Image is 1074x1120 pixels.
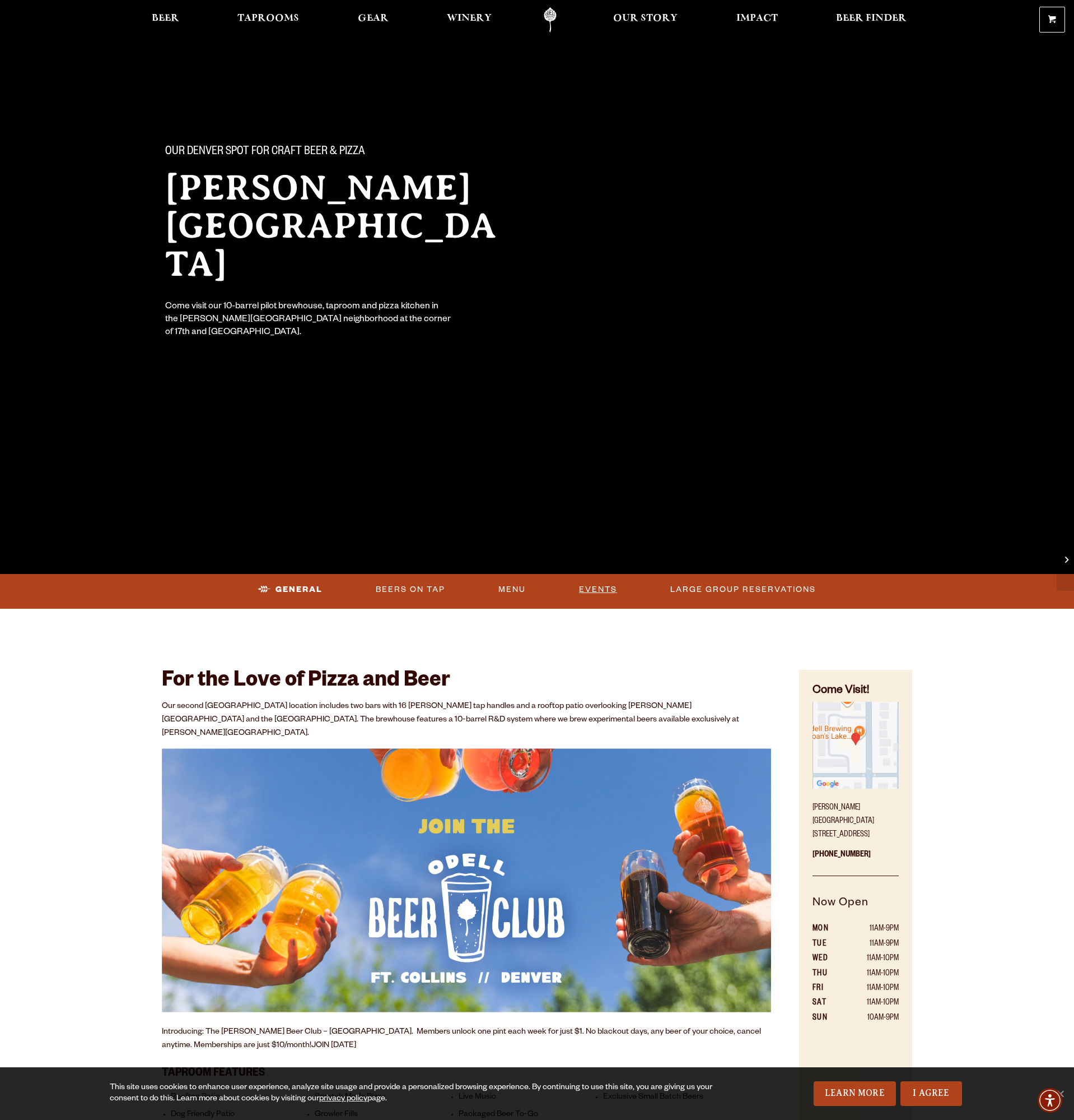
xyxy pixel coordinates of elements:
a: JOIN [DATE] [311,1042,356,1050]
th: MON [812,922,842,937]
h3: Taproom Features [162,1060,771,1084]
span: Winery [447,14,492,23]
h4: Come Visit! [812,683,899,700]
th: WED [812,952,842,966]
th: FRI [812,982,842,996]
th: THU [812,967,842,982]
img: Odell Beer Club [162,748,771,1013]
th: SUN [812,1011,842,1026]
div: This site uses cookies to enhance user experience, analyze site usage and provide a personalized ... [110,1082,721,1105]
span: Taprooms [237,14,299,23]
p: [PERSON_NAME][GEOGRAPHIC_DATA] [STREET_ADDRESS] [812,795,899,842]
p: Introducing: The [PERSON_NAME] Beer Club – [GEOGRAPHIC_DATA]. Members unlock one pint each week f... [162,1026,771,1053]
td: 11AM-9PM [842,922,899,937]
a: Gear [351,7,396,33]
a: privacy policy [319,1095,367,1104]
span: Beer [152,14,179,23]
span: Beer Finder [836,14,907,23]
p: Our second [GEOGRAPHIC_DATA] location includes two bars with 16 [PERSON_NAME] tap handles and a r... [162,700,771,741]
a: Beer Finder [829,7,914,33]
a: Beers On Tap [371,577,450,603]
a: Menu [494,577,530,603]
a: Our Story [606,7,685,33]
td: 11AM-10PM [842,967,899,982]
td: 11AM-9PM [842,937,899,952]
div: Come visit our 10-barrel pilot brewhouse, taproom and pizza kitchen in the [PERSON_NAME][GEOGRAPH... [165,301,452,340]
a: I Agree [900,1081,962,1106]
td: 11AM-10PM [842,952,899,966]
a: Winery [440,7,499,33]
span: Gear [358,14,389,23]
a: General [254,577,327,603]
a: Impact [729,7,785,33]
td: 11AM-10PM [842,982,899,996]
a: Learn More [814,1081,896,1106]
a: Large Group Reservations [666,577,820,603]
h2: [PERSON_NAME][GEOGRAPHIC_DATA] [165,169,515,283]
th: TUE [812,937,842,952]
a: Taprooms [230,7,306,33]
th: SAT [812,996,842,1011]
a: Beer [144,7,186,33]
td: 10AM-9PM [842,1011,899,1026]
a: Odell Home [529,7,571,33]
span: Our Denver spot for craft beer & pizza [165,145,365,160]
h2: For the Love of Pizza and Beer [162,670,771,695]
td: 11AM-10PM [842,996,899,1011]
a: Events [575,577,622,603]
img: Small thumbnail of location on map [812,702,899,788]
h5: Now Open [812,895,899,923]
div: Accessibility Menu [1038,1088,1062,1113]
span: Impact [736,14,778,23]
a: Find on Google Maps (opens in a new window) [812,783,899,792]
span: Our Story [613,14,678,23]
p: [PHONE_NUMBER] [812,842,899,876]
